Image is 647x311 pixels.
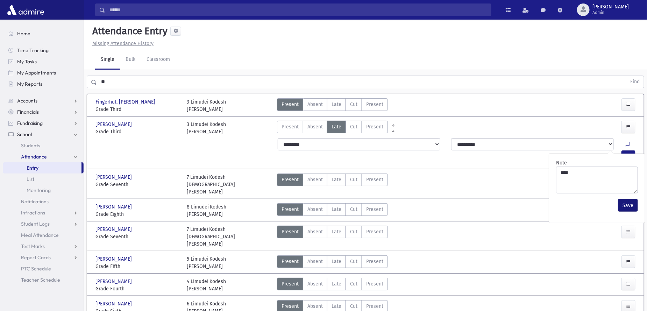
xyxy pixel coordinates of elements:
div: AttTypes [277,98,388,113]
span: Meal Attendance [21,232,59,238]
span: Test Marks [21,243,45,249]
a: Monitoring [3,185,84,196]
span: Present [282,101,299,108]
span: Grade Seventh [95,233,180,240]
span: Entry [27,165,38,171]
span: Present [282,303,299,310]
div: AttTypes [277,121,388,135]
div: 8 Limudei Kodesh [PERSON_NAME] [187,203,227,218]
a: My Tasks [3,56,84,67]
a: Students [3,140,84,151]
span: Present [366,258,383,265]
span: Fundraising [17,120,43,126]
span: Absent [307,280,323,288]
span: [PERSON_NAME] [95,203,133,211]
span: PTC Schedule [21,266,51,272]
span: Cut [350,206,357,213]
a: Infractions [3,207,84,218]
div: 3 Limudei Kodesh [PERSON_NAME] [187,121,226,135]
input: Search [105,3,491,16]
span: Cut [350,176,357,183]
span: Teacher Schedule [21,277,60,283]
div: 3 Limudei Kodesh [PERSON_NAME] [187,98,226,113]
img: AdmirePro [6,3,46,17]
a: Bulk [120,50,141,70]
span: Cut [350,258,357,265]
a: List [3,174,84,185]
div: 7 Limudei Kodesh [DEMOGRAPHIC_DATA][PERSON_NAME] [187,226,271,248]
div: AttTypes [277,278,388,292]
a: Time Tracking [3,45,84,56]
span: Infractions [21,210,45,216]
span: Late [332,228,341,235]
span: My Tasks [17,58,37,65]
a: Entry [3,162,81,174]
span: Present [282,258,299,265]
div: 4 Limudei Kodesh [PERSON_NAME] [187,278,226,292]
a: Fundraising [3,118,84,129]
span: [PERSON_NAME] [95,226,133,233]
a: PTC Schedule [3,263,84,274]
span: Cut [350,280,357,288]
div: AttTypes [277,255,388,270]
span: Present [366,101,383,108]
a: Accounts [3,95,84,106]
div: AttTypes [277,226,388,248]
span: Financials [17,109,39,115]
span: Grade Seventh [95,181,180,188]
span: Absent [307,303,323,310]
div: 5 Limudei Kodesh [PERSON_NAME] [187,255,226,270]
div: 7 Limudei Kodesh [DEMOGRAPHIC_DATA][PERSON_NAME] [187,174,271,196]
a: Meal Attendance [3,229,84,241]
a: Report Cards [3,252,84,263]
button: Find [626,76,644,88]
span: [PERSON_NAME] [95,255,133,263]
span: Students [21,142,40,149]
span: Present [366,228,383,235]
span: [PERSON_NAME] [95,278,133,285]
span: Attendance [21,154,47,160]
span: Late [332,123,341,130]
span: Cut [350,228,357,235]
span: Report Cards [21,254,51,261]
span: Present [366,280,383,288]
span: [PERSON_NAME] [592,4,629,10]
span: Present [366,123,383,130]
span: Present [282,206,299,213]
span: Cut [350,101,357,108]
span: Admin [592,10,629,15]
span: Cut [350,123,357,130]
h5: Attendance Entry [90,25,168,37]
a: Notifications [3,196,84,207]
span: My Reports [17,81,42,87]
span: Present [282,280,299,288]
a: Attendance [3,151,84,162]
span: Grade Fifth [95,263,180,270]
span: Fingerhut, [PERSON_NAME] [95,98,157,106]
span: Accounts [17,98,37,104]
span: [PERSON_NAME] [95,300,133,308]
a: My Reports [3,78,84,90]
span: Grade Third [95,128,180,135]
a: School [3,129,84,140]
div: AttTypes [277,203,388,218]
span: Late [332,280,341,288]
span: School [17,131,32,137]
span: Present [366,206,383,213]
span: Notifications [21,198,49,205]
a: Student Logs [3,218,84,229]
span: Present [282,228,299,235]
div: AttTypes [277,174,388,196]
a: Teacher Schedule [3,274,84,285]
span: Absent [307,123,323,130]
a: Financials [3,106,84,118]
label: Note [556,159,567,167]
a: Single [95,50,120,70]
span: My Appointments [17,70,56,76]
span: Monitoring [27,187,51,193]
span: Late [332,176,341,183]
span: Student Logs [21,221,50,227]
span: Present [282,123,299,130]
a: Home [3,28,84,39]
span: Home [17,30,30,37]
